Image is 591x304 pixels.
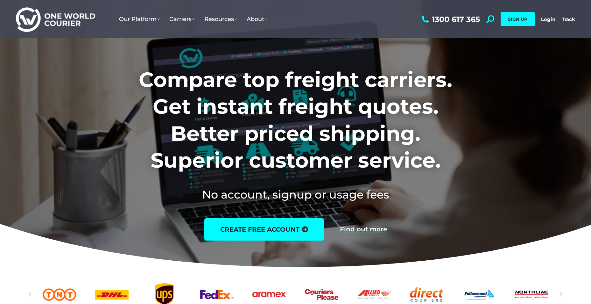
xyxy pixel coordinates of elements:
a: Our Platform [114,9,165,29]
a: Find out more [340,226,387,233]
a: Track [562,16,575,22]
h1: Compare top freight carriers. Get instant freight quotes. Better priced shipping. Superior custom... [97,66,494,174]
h2: No account, signup or usage fees [97,187,494,202]
a: About [242,9,272,29]
img: One World Courier [16,6,95,32]
a: 1300 617 365 [420,15,480,23]
span: SIGN UP [508,16,527,22]
a: Resources [200,9,242,29]
a: Login [541,16,555,22]
a: Carriers [165,9,200,29]
span: Resources [204,16,237,23]
a: SIGN UP [501,12,535,26]
span: About [247,16,267,23]
span: Our Platform [119,16,160,23]
span: Carriers [169,16,195,23]
a: create free account [204,218,324,241]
